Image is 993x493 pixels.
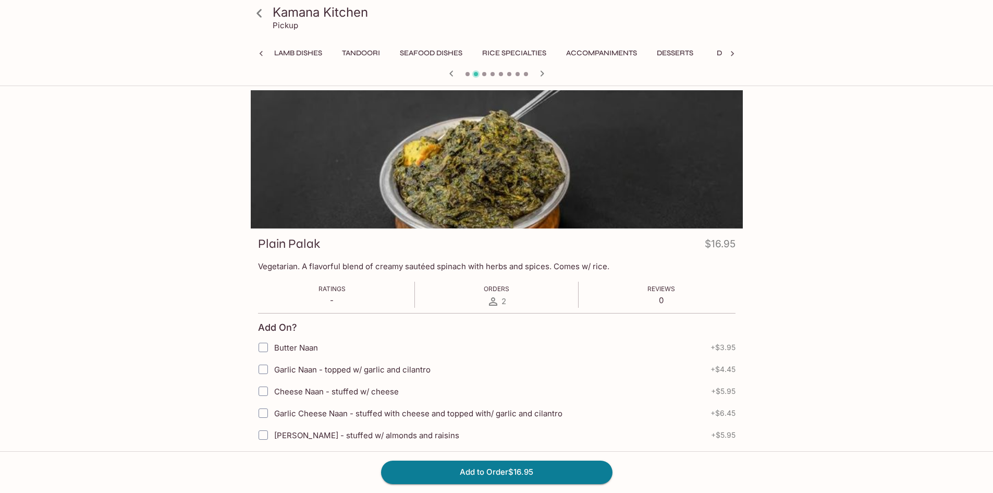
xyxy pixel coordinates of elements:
div: Plain Palak [251,90,743,229]
button: Accompaniments [560,46,643,61]
span: + $4.45 [710,365,735,374]
p: Pickup [273,20,298,30]
p: - [318,295,346,305]
span: + $5.95 [711,387,735,395]
span: Ratings [318,285,346,293]
span: Butter Naan [274,343,318,353]
span: + $3.95 [710,343,735,352]
h3: Plain Palak [258,236,320,252]
button: Add to Order$16.95 [381,461,612,484]
button: Seafood Dishes [394,46,468,61]
span: Garlic Naan - topped w/ garlic and cilantro [274,365,431,375]
button: Tandoori [336,46,386,61]
span: Garlic Cheese Naan - stuffed with cheese and topped with/ garlic and cilantro [274,408,562,418]
span: + $5.95 [711,431,735,439]
span: 2 [501,296,506,306]
span: + $6.45 [710,409,735,417]
p: Vegetarian. A flavorful blend of creamy sautéed spinach with herbs and spices. Comes w/ rice. [258,261,735,271]
button: Desserts [651,46,699,61]
span: Cheese Naan - stuffed w/ cheese [274,387,399,396]
button: Lamb Dishes [268,46,328,61]
h4: Add On? [258,322,297,333]
span: [PERSON_NAME] - stuffed w/ almonds and raisins [274,430,459,440]
h4: $16.95 [705,236,735,256]
h3: Kamana Kitchen [273,4,739,20]
span: Reviews [647,285,675,293]
button: Drinks [707,46,754,61]
span: Orders [484,285,509,293]
p: 0 [647,295,675,305]
button: Rice Specialties [476,46,552,61]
